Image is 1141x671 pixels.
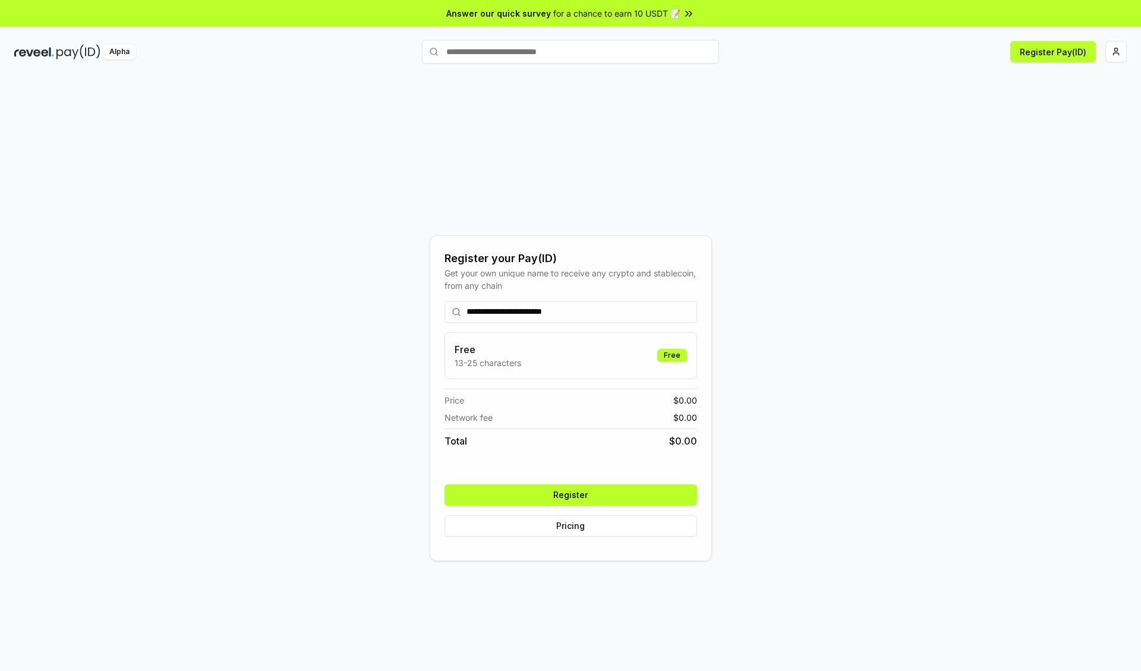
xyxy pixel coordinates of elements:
[1010,41,1096,62] button: Register Pay(ID)
[445,250,697,267] div: Register your Pay(ID)
[445,267,697,292] div: Get your own unique name to receive any crypto and stablecoin, from any chain
[56,45,100,59] img: pay_id
[445,484,697,506] button: Register
[455,357,521,369] p: 13-25 characters
[657,349,687,362] div: Free
[673,411,697,424] span: $ 0.00
[673,394,697,407] span: $ 0.00
[455,342,521,357] h3: Free
[445,394,464,407] span: Price
[445,434,467,448] span: Total
[445,515,697,537] button: Pricing
[445,411,493,424] span: Network fee
[446,7,551,20] span: Answer our quick survey
[669,434,697,448] span: $ 0.00
[103,45,136,59] div: Alpha
[553,7,680,20] span: for a chance to earn 10 USDT 📝
[14,45,54,59] img: reveel_dark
